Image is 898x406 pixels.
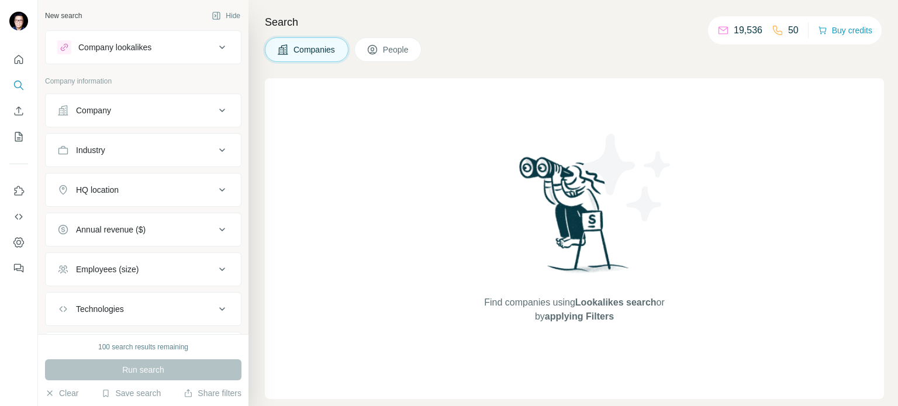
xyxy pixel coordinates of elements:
button: Use Surfe API [9,206,28,227]
button: Buy credits [818,22,872,39]
button: Use Surfe on LinkedIn [9,181,28,202]
h4: Search [265,14,884,30]
div: Company [76,105,111,116]
button: Dashboard [9,232,28,253]
div: Company lookalikes [78,41,151,53]
button: HQ location [46,176,241,204]
button: My lists [9,126,28,147]
div: Employees (size) [76,263,139,275]
img: Avatar [9,12,28,30]
button: Enrich CSV [9,100,28,122]
p: 19,536 [734,23,762,37]
span: Find companies using or by [481,296,668,324]
button: Clear [45,387,78,399]
div: Industry [76,144,105,156]
div: 100 search results remaining [98,342,188,352]
button: Company [46,96,241,124]
span: Companies [293,44,336,55]
div: Annual revenue ($) [76,224,146,235]
div: New search [45,11,82,21]
img: Surfe Illustration - Stars [575,125,680,230]
button: Company lookalikes [46,33,241,61]
span: People [383,44,410,55]
div: HQ location [76,184,119,196]
span: Lookalikes search [575,297,657,307]
p: Company information [45,76,241,86]
button: Employees (size) [46,255,241,283]
button: Save search [101,387,161,399]
button: Annual revenue ($) [46,216,241,244]
button: Hide [203,7,248,25]
button: Feedback [9,258,28,279]
img: Surfe Illustration - Woman searching with binoculars [514,154,635,284]
button: Share filters [184,387,241,399]
button: Industry [46,136,241,164]
span: applying Filters [545,311,614,321]
div: Technologies [76,303,124,315]
button: Search [9,75,28,96]
p: 50 [788,23,799,37]
button: Technologies [46,295,241,323]
button: Quick start [9,49,28,70]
